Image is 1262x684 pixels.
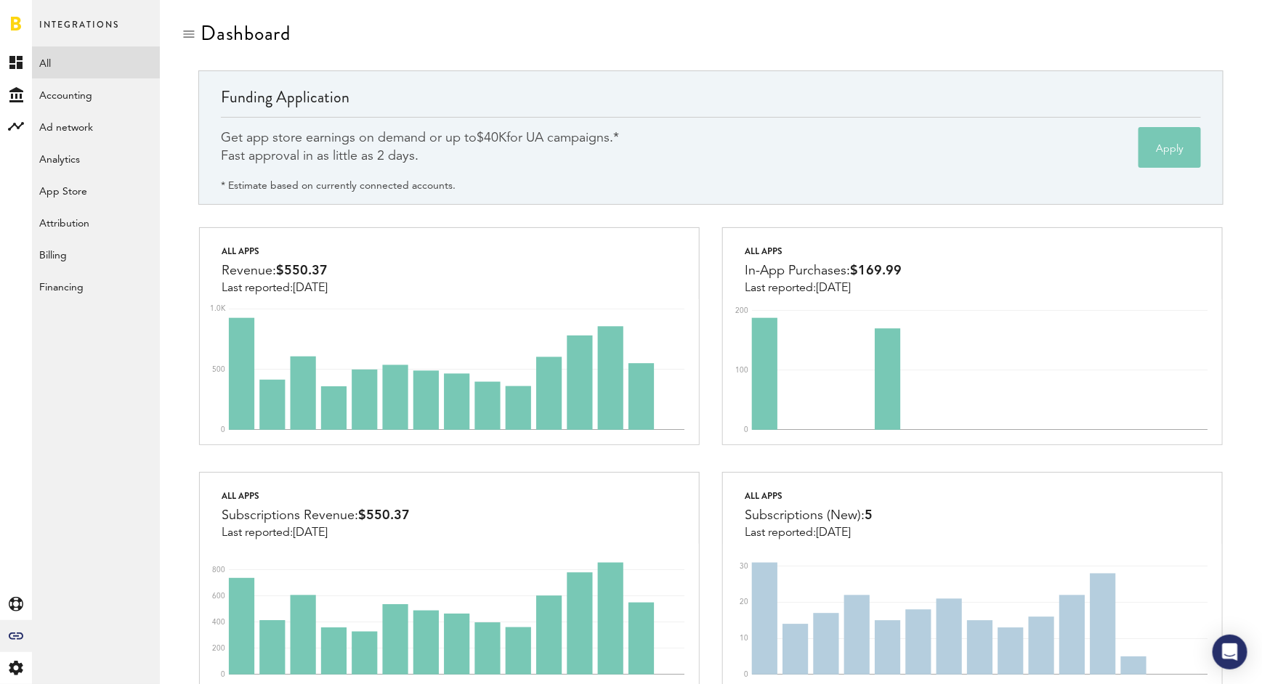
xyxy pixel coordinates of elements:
button: Apply [1138,127,1201,168]
text: 800 [212,566,225,574]
span: [DATE] [816,282,851,294]
text: 600 [212,593,225,600]
div: Revenue: [222,260,328,282]
a: App Store [32,174,160,206]
div: Last reported: [745,282,902,295]
a: Attribution [32,206,160,238]
text: 0 [744,426,748,433]
div: Open Intercom Messenger [1213,635,1247,669]
div: Dashboard [201,22,291,45]
text: 20 [740,598,748,606]
div: In-App Purchases: [745,260,902,282]
a: All [32,46,160,78]
div: Last reported: [222,282,328,295]
text: 500 [212,366,225,373]
span: $550.37 [276,264,328,277]
div: Last reported: [222,526,410,540]
div: Last reported: [745,526,873,540]
text: 10 [740,635,748,642]
text: 0 [221,426,225,433]
a: Financing [32,270,160,302]
div: * Estimate based on currently connected accounts. [221,177,456,195]
text: 1.0K [210,306,226,313]
span: [DATE] [293,282,328,294]
div: All apps [745,243,902,260]
text: 100 [735,367,748,374]
span: [DATE] [816,527,851,539]
span: $550.37 [358,509,410,522]
a: Analytics [32,142,160,174]
span: $40K [477,131,506,144]
div: All apps [222,487,410,505]
text: 400 [212,619,225,626]
span: 5 [865,509,873,522]
span: [DATE] [293,527,328,539]
text: 30 [740,563,748,570]
div: All apps [745,487,873,505]
div: Subscriptions Revenue: [222,505,410,526]
a: Billing [32,238,160,270]
text: 200 [212,645,225,652]
a: Accounting [32,78,160,110]
a: Ad network [32,110,160,142]
div: All apps [222,243,328,260]
text: 0 [744,671,748,678]
span: $169.99 [850,264,902,277]
div: Funding Application [221,86,1201,117]
span: Integrations [39,16,119,46]
div: Get app store earnings on demand or up to for UA campaigns.* Fast approval in as little as 2 days. [221,129,619,166]
div: Subscriptions (New): [745,505,873,526]
text: 200 [735,307,748,314]
span: Support [106,10,158,23]
text: 0 [221,671,225,678]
